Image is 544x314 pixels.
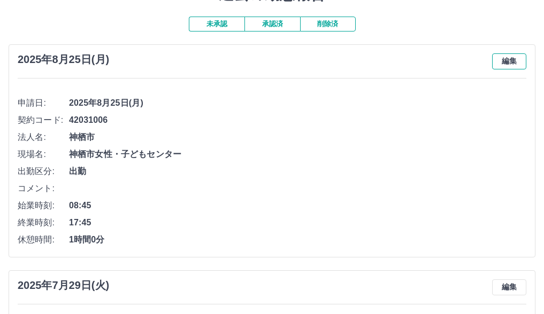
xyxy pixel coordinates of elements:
[69,216,526,229] span: 17:45
[69,131,526,144] span: 神栖市
[69,114,526,127] span: 42031006
[18,182,69,195] span: コメント:
[244,17,300,32] button: 承認済
[69,97,526,109] span: 2025年8月25日(月)
[18,114,69,127] span: 契約コード:
[492,53,526,69] button: 編集
[18,148,69,161] span: 現場名:
[18,131,69,144] span: 法人名:
[69,148,526,161] span: 神栖市女性・子どもセンター
[189,17,244,32] button: 未承認
[492,279,526,295] button: 編集
[18,199,69,212] span: 始業時刻:
[18,165,69,178] span: 出勤区分:
[300,17,356,32] button: 削除済
[18,216,69,229] span: 終業時刻:
[69,165,526,178] span: 出勤
[69,233,526,246] span: 1時間0分
[18,233,69,246] span: 休憩時間:
[18,279,109,292] h3: 2025年7月29日(火)
[18,97,69,109] span: 申請日:
[18,53,109,66] h3: 2025年8月25日(月)
[69,199,526,212] span: 08:45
